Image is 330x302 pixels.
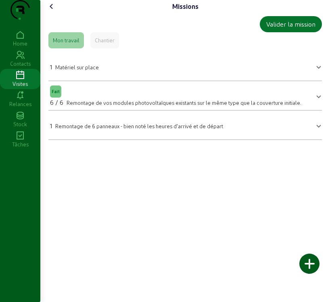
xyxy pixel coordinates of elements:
div: Mon travail [53,37,79,44]
mat-expansion-panel-header: 1Remontage de 6 panneaux - bien noté les heures d'arrivé et de départ [48,114,322,136]
span: Matériel sur place [55,64,99,70]
span: Remontage de vos modules photovoltaïques existants sur le même type que la couverture initiale. [67,100,301,106]
div: Missions [172,2,198,11]
mat-expansion-panel-header: 1Matériel sur place [48,55,322,77]
span: Fait [52,89,60,94]
div: Chantier [95,37,115,44]
button: Valider la mission [260,16,322,32]
span: 6 / 6 [50,98,63,106]
span: 1 [50,63,52,71]
mat-expansion-panel-header: Fait6 / 6Remontage de vos modules photovoltaïques existants sur le même type que la couverture in... [48,84,322,107]
span: Remontage de 6 panneaux - bien noté les heures d'arrivé et de départ [55,123,223,129]
div: Valider la mission [266,19,315,29]
span: 1 [50,122,52,129]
